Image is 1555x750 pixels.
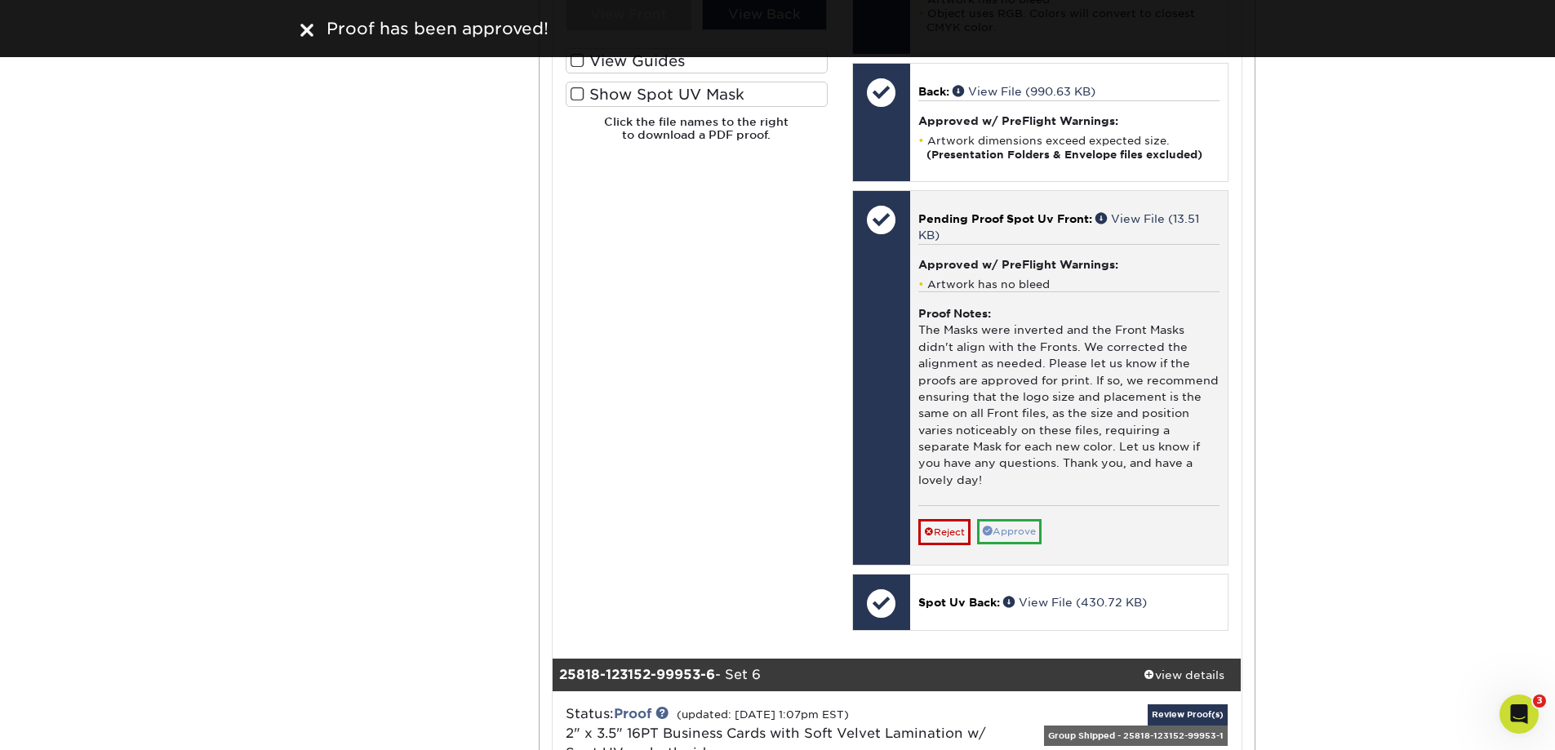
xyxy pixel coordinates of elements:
h6: Click the file names to the right to download a PDF proof. [566,115,828,155]
iframe: Google Customer Reviews [4,700,139,744]
div: view details [1126,667,1242,683]
a: View File (990.63 KB) [953,85,1095,98]
a: Proof [614,706,651,721]
span: Back: [918,85,949,98]
div: Group Shipped - 25818-123152-99953-1 [1044,726,1228,746]
img: close [300,24,313,37]
small: (updated: [DATE] 1:07pm EST) [677,708,849,721]
label: Show Spot UV Mask [566,82,828,107]
li: Artwork has no bleed [918,277,1220,291]
div: The Masks were inverted and the Front Masks didn't align with the Fronts. We corrected the alignm... [918,291,1220,505]
strong: 25818-123152-99953-6 [559,667,715,682]
span: Proof has been approved! [327,19,549,38]
strong: Proof Notes: [918,307,991,320]
a: Approve [977,519,1042,544]
iframe: Intercom live chat [1499,695,1539,734]
a: View File (430.72 KB) [1003,596,1147,609]
li: Artwork dimensions exceed expected size. [918,134,1220,162]
a: Review Proof(s) [1148,704,1228,725]
a: view details [1126,659,1242,691]
h4: Approved w/ PreFlight Warnings: [918,258,1220,271]
h4: Approved w/ PreFlight Warnings: [918,114,1220,127]
span: Spot Uv Back: [918,596,1000,609]
strong: (Presentation Folders & Envelope files excluded) [926,149,1202,161]
span: 3 [1533,695,1546,708]
div: - Set 6 [553,659,1126,691]
span: Pending Proof Spot Uv Front: [918,212,1092,225]
a: Reject [918,519,971,545]
label: View Guides [566,48,828,73]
